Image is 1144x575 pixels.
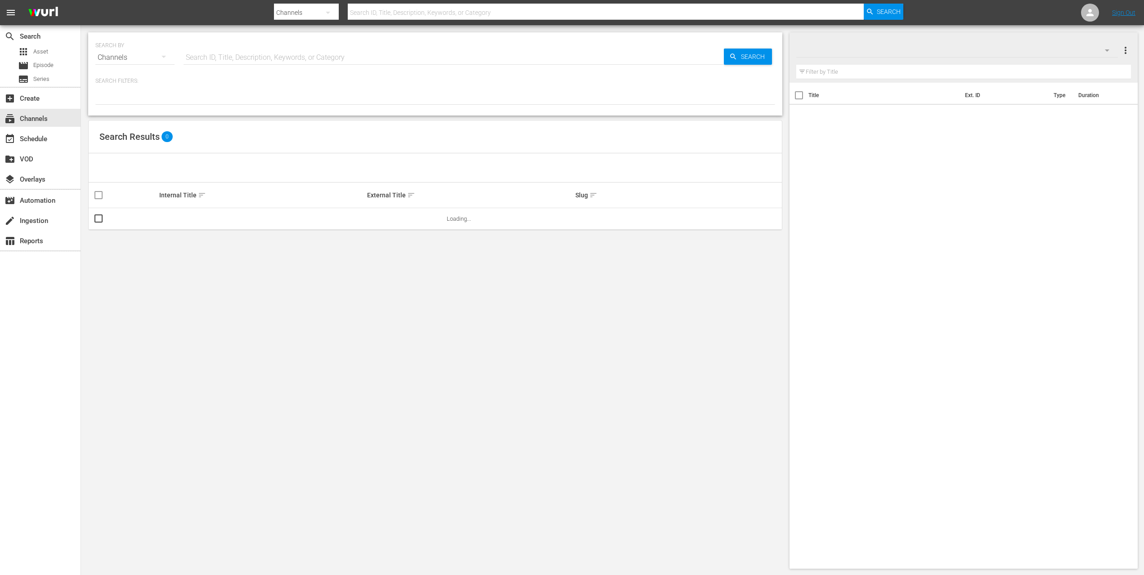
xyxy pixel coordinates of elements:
[4,113,15,124] span: Channels
[95,77,775,85] p: Search Filters:
[737,49,772,65] span: Search
[4,134,15,144] span: Schedule
[5,7,16,18] span: menu
[407,191,415,199] span: sort
[808,83,959,108] th: Title
[198,191,206,199] span: sort
[18,74,29,85] span: Series
[1048,83,1073,108] th: Type
[877,4,901,20] span: Search
[1073,83,1127,108] th: Duration
[4,31,15,42] span: Search
[4,236,15,246] span: Reports
[33,47,48,56] span: Asset
[18,46,29,57] span: Asset
[99,131,160,142] span: Search Results
[162,131,173,142] span: 0
[447,215,471,222] span: Loading...
[589,191,597,199] span: sort
[4,215,15,226] span: Ingestion
[724,49,772,65] button: Search
[4,154,15,165] span: VOD
[1120,40,1131,61] button: more_vert
[575,190,781,201] div: Slug
[4,174,15,185] span: Overlays
[22,2,65,23] img: ans4CAIJ8jUAAAAAAAAAAAAAAAAAAAAAAAAgQb4GAAAAAAAAAAAAAAAAAAAAAAAAJMjXAAAAAAAAAAAAAAAAAAAAAAAAgAT5G...
[33,61,54,70] span: Episode
[1120,45,1131,56] span: more_vert
[33,75,49,84] span: Series
[864,4,903,20] button: Search
[4,93,15,104] span: Create
[1112,9,1135,16] a: Sign Out
[159,190,364,201] div: Internal Title
[95,45,175,70] div: Channels
[367,190,572,201] div: External Title
[960,83,1049,108] th: Ext. ID
[4,195,15,206] span: Automation
[18,60,29,71] span: Episode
